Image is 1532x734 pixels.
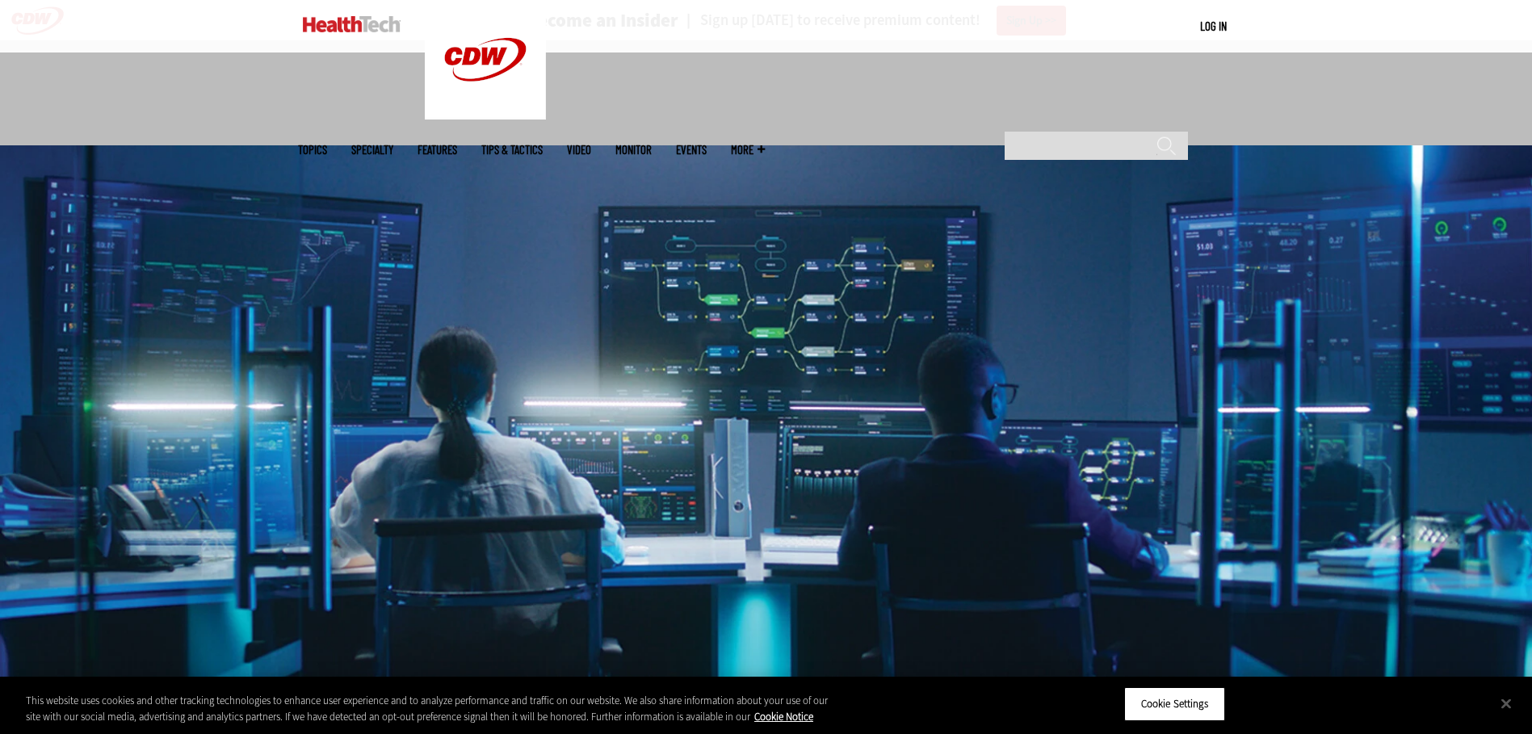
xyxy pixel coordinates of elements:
[1200,19,1227,33] a: Log in
[418,144,457,156] a: Features
[754,710,813,724] a: More information about your privacy
[615,144,652,156] a: MonITor
[1124,687,1225,721] button: Cookie Settings
[1488,686,1524,721] button: Close
[26,693,842,724] div: This website uses cookies and other tracking technologies to enhance user experience and to analy...
[303,16,401,32] img: Home
[351,144,393,156] span: Specialty
[731,144,765,156] span: More
[567,144,591,156] a: Video
[298,144,327,156] span: Topics
[676,144,707,156] a: Events
[425,107,546,124] a: CDW
[481,144,543,156] a: Tips & Tactics
[1200,18,1227,35] div: User menu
